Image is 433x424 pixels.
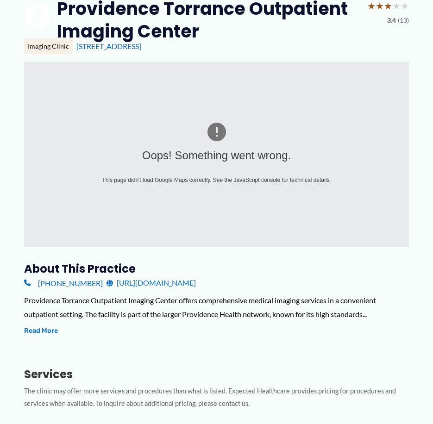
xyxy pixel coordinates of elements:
[24,385,409,410] p: The clinic may offer more services and procedures than what is listed. Expected Healthcare provid...
[76,42,141,50] a: [STREET_ADDRESS]
[398,14,409,26] span: (13)
[65,175,368,185] div: This page didn't load Google Maps correctly. See the JavaScript console for technical details.
[24,262,409,276] h3: About this practice
[24,367,409,381] h3: Services
[24,293,409,321] div: Providence Torrance Outpatient Imaging Center offers comprehensive medical imaging services in a ...
[24,38,73,54] div: Imaging Clinic
[387,14,396,26] span: 3.4
[65,145,368,166] div: Oops! Something went wrong.
[107,276,196,290] a: [URL][DOMAIN_NAME]
[24,325,58,337] button: Read More
[24,276,103,290] a: [PHONE_NUMBER]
